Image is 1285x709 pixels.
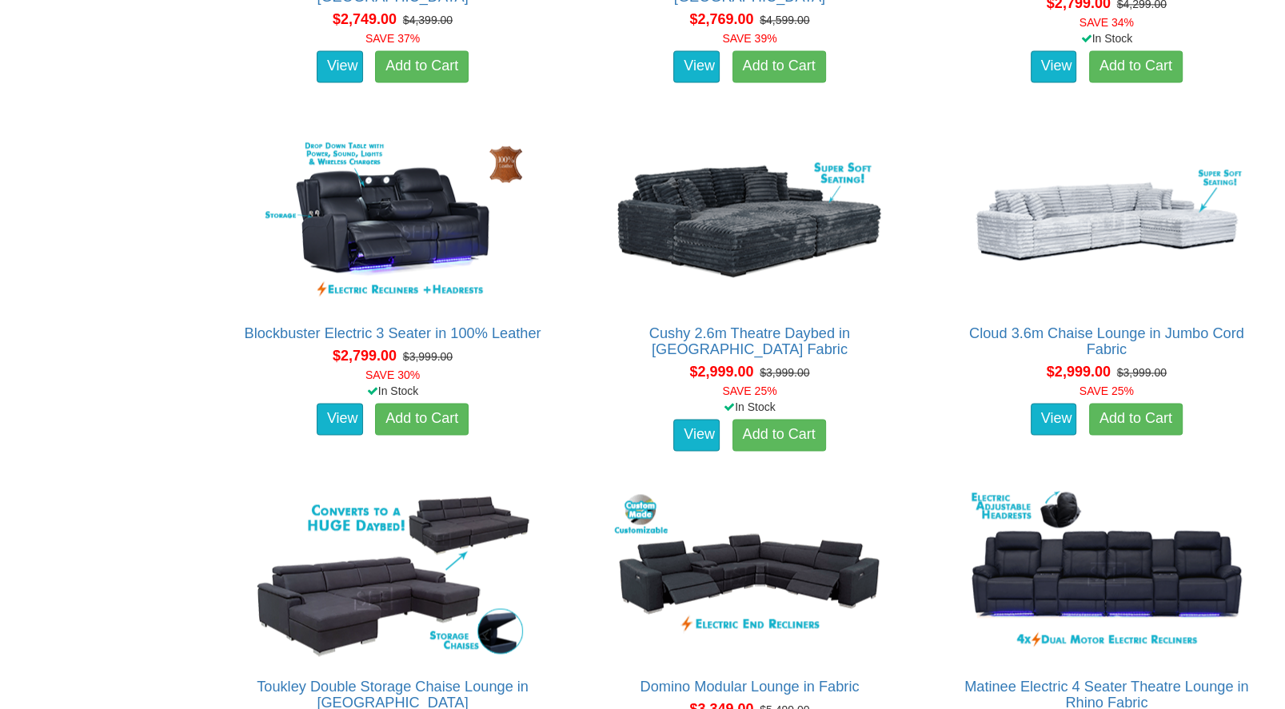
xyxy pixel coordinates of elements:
span: $2,749.00 [333,11,397,27]
span: $2,999.00 [1047,364,1111,380]
a: View [317,403,363,435]
a: Domino Modular Lounge in Fabric [640,678,859,694]
span: $2,769.00 [689,11,753,27]
img: Domino Modular Lounge in Fabric [605,486,893,662]
a: View [673,50,720,82]
a: Add to Cart [1089,50,1183,82]
div: In Stock [223,383,562,399]
div: In Stock [580,399,919,415]
a: View [1031,403,1077,435]
a: Blockbuster Electric 3 Seater in 100% Leather [245,325,541,341]
a: Add to Cart [1089,403,1183,435]
font: SAVE 25% [722,384,776,397]
img: Matinee Electric 4 Seater Theatre Lounge in Rhino Fabric [963,486,1251,662]
del: $4,599.00 [760,14,809,26]
a: View [673,419,720,451]
font: SAVE 34% [1079,16,1134,29]
a: Add to Cart [375,403,469,435]
font: SAVE 30% [365,368,420,381]
a: Add to Cart [732,419,826,451]
a: Add to Cart [375,50,469,82]
img: Cloud 3.6m Chaise Lounge in Jumbo Cord Fabric [963,133,1251,309]
img: Blockbuster Electric 3 Seater in 100% Leather [249,133,537,309]
a: Add to Cart [732,50,826,82]
del: $3,999.00 [760,366,809,379]
span: $2,999.00 [689,364,753,380]
font: SAVE 39% [722,32,776,45]
img: Toukley Double Storage Chaise Lounge in Fabric [249,486,537,662]
a: Cushy 2.6m Theatre Daybed in [GEOGRAPHIC_DATA] Fabric [649,325,850,357]
div: In Stock [937,30,1276,46]
a: Cloud 3.6m Chaise Lounge in Jumbo Cord Fabric [969,325,1244,357]
span: $2,799.00 [333,348,397,364]
a: View [317,50,363,82]
img: Cushy 2.6m Theatre Daybed in Jumbo Cord Fabric [605,133,893,309]
font: SAVE 37% [365,32,420,45]
a: View [1031,50,1077,82]
del: $3,999.00 [1117,366,1167,379]
del: $3,999.00 [403,350,453,363]
del: $4,399.00 [403,14,453,26]
font: SAVE 25% [1079,384,1134,397]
